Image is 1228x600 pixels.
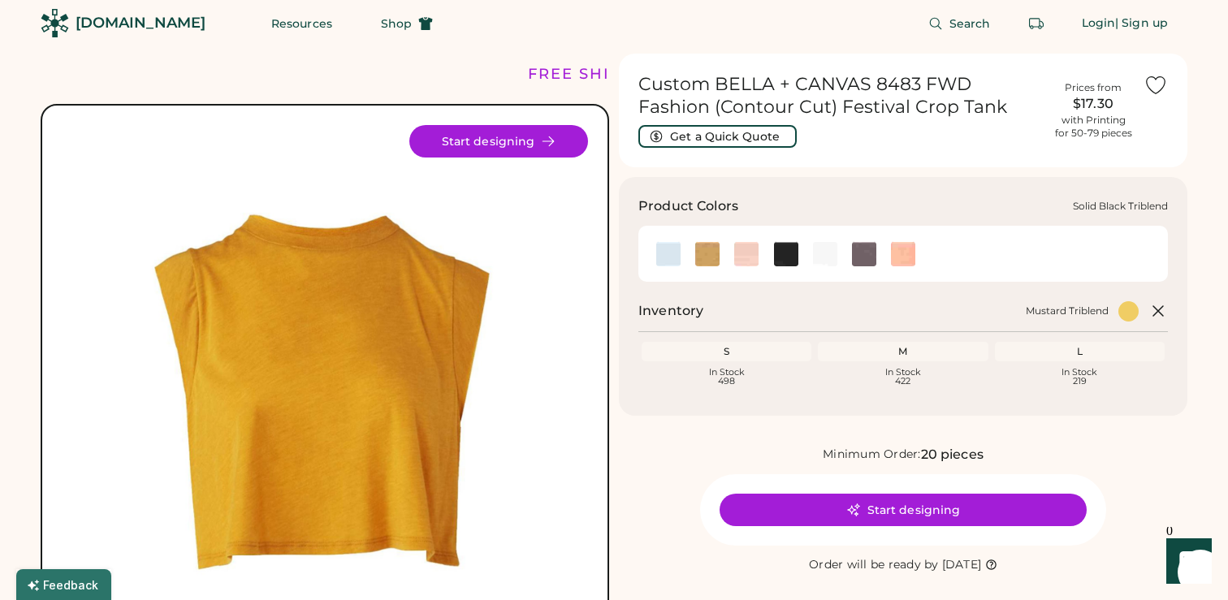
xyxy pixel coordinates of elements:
[528,63,668,85] div: FREE SHIPPING
[41,9,69,37] img: Rendered Logo - Screens
[638,301,703,321] h2: Inventory
[891,242,915,266] img: Sunset Triblend Swatch Image
[638,73,1043,119] h1: Custom BELLA + CANVAS 8483 FWD Fashion (Contour Cut) Festival Crop Tank
[813,242,837,266] div: Solid White Triblend
[1020,7,1053,40] button: Retrieve an order
[774,242,798,266] img: Solid Black Triblend Swatch Image
[645,345,808,358] div: S
[821,368,984,386] div: In Stock 422
[381,18,412,29] span: Shop
[1055,114,1132,140] div: with Printing for 50-79 pieces
[891,242,915,266] div: Sunset Triblend
[774,242,798,266] div: Solid Black Triblend
[813,242,837,266] img: Solid White Triblend Swatch Image
[998,345,1161,358] div: L
[409,125,588,158] button: Start designing
[695,242,720,266] img: Mustard Triblend Swatch Image
[656,242,681,266] img: Ice Blue Triblend Swatch Image
[734,242,759,266] div: Pink Triblend
[852,242,876,266] img: Storm Triblend Swatch Image
[821,345,984,358] div: M
[921,445,984,464] div: 20 pieces
[76,13,205,33] div: [DOMAIN_NAME]
[734,242,759,266] img: Pink Triblend Swatch Image
[638,125,797,148] button: Get a Quick Quote
[656,242,681,266] div: Ice Blue Triblend
[1053,94,1134,114] div: $17.30
[852,242,876,266] div: Storm Triblend
[361,7,452,40] button: Shop
[252,7,352,40] button: Resources
[949,18,991,29] span: Search
[695,242,720,266] div: Mustard Triblend
[823,447,921,463] div: Minimum Order:
[1073,200,1168,213] div: Solid Black Triblend
[1026,304,1109,317] div: Mustard Triblend
[645,368,808,386] div: In Stock 498
[638,196,738,216] h3: Product Colors
[1082,15,1116,32] div: Login
[1065,81,1122,94] div: Prices from
[998,368,1161,386] div: In Stock 219
[720,494,1087,526] button: Start designing
[809,557,939,573] div: Order will be ready by
[909,7,1010,40] button: Search
[942,557,982,573] div: [DATE]
[1115,15,1168,32] div: | Sign up
[1151,527,1221,597] iframe: Front Chat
